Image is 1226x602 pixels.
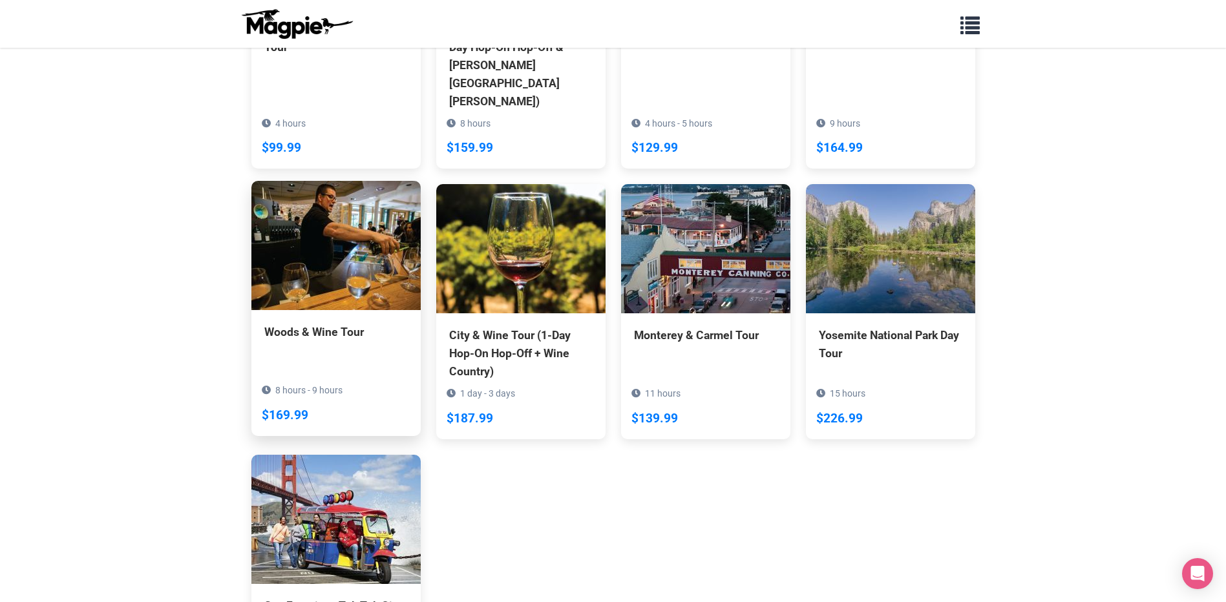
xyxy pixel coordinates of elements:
span: 8 hours [460,118,491,129]
div: $159.99 [447,138,493,158]
a: Woods & Wine Tour 8 hours - 9 hours $169.99 [251,181,421,399]
div: City & [PERSON_NAME] (1-Day Hop-On Hop-Off & [PERSON_NAME][GEOGRAPHIC_DATA][PERSON_NAME]) [449,19,593,110]
img: Yosemite National Park Day Tour [806,184,975,313]
div: Monterey & Carmel Tour [634,326,777,344]
img: San Francisco Tuk Tuk City Tour [251,455,421,584]
span: 4 hours [275,118,306,129]
span: 8 hours - 9 hours [275,385,343,395]
div: City & Wine Tour (1-Day Hop-On Hop-Off + Wine Country) [449,326,593,380]
div: $169.99 [262,406,308,426]
span: 1 day - 3 days [460,388,515,399]
div: Open Intercom Messenger [1182,558,1213,589]
div: Yosemite National Park Day Tour [819,326,962,362]
span: 4 hours - 5 hours [645,118,712,129]
div: Woods & Wine Tour [264,323,408,341]
a: Yosemite National Park Day Tour 15 hours $226.99 [806,184,975,420]
span: 15 hours [830,388,865,399]
a: City & Wine Tour (1-Day Hop-On Hop-Off + Wine Country) 1 day - 3 days $187.99 [436,184,606,439]
img: Monterey & Carmel Tour [621,184,790,313]
span: 9 hours [830,118,860,129]
img: City & Wine Tour (1-Day Hop-On Hop-Off + Wine Country) [436,184,606,313]
img: Woods & Wine Tour [251,181,421,310]
div: $129.99 [631,138,678,158]
a: Monterey & Carmel Tour 11 hours $139.99 [621,184,790,402]
div: $226.99 [816,409,863,429]
span: 11 hours [645,388,681,399]
img: logo-ab69f6fb50320c5b225c76a69d11143b.png [238,8,355,39]
div: $99.99 [262,138,301,158]
div: $164.99 [816,138,863,158]
div: $139.99 [631,409,678,429]
div: $187.99 [447,409,493,429]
